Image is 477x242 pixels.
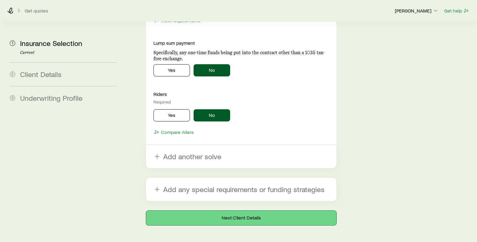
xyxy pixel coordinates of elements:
[153,50,329,62] p: Specifically, any one-time funds being put into the contract other than a 1035 tax-free exchange.
[10,72,15,77] span: 2
[194,64,230,76] button: No
[444,7,470,14] button: Get help
[20,70,61,79] span: Client Details
[153,100,329,104] div: Required
[194,109,230,121] button: No
[153,129,194,136] button: Compare riders
[395,8,439,14] p: [PERSON_NAME]
[146,211,337,225] button: Next: Client Details
[10,40,15,46] span: 1
[20,93,82,102] span: Underwriting Profile
[20,39,82,47] span: Insurance Selection
[153,91,329,97] p: Riders
[24,8,48,14] button: Get quotes
[10,95,15,101] span: 3
[146,178,337,201] button: Add any special requirements or funding strategies
[153,109,190,121] button: Yes
[20,50,117,55] p: Current
[153,64,190,76] button: Yes
[395,7,439,15] button: [PERSON_NAME]
[146,145,337,168] button: Add another solve
[153,40,329,46] p: Lump sum payment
